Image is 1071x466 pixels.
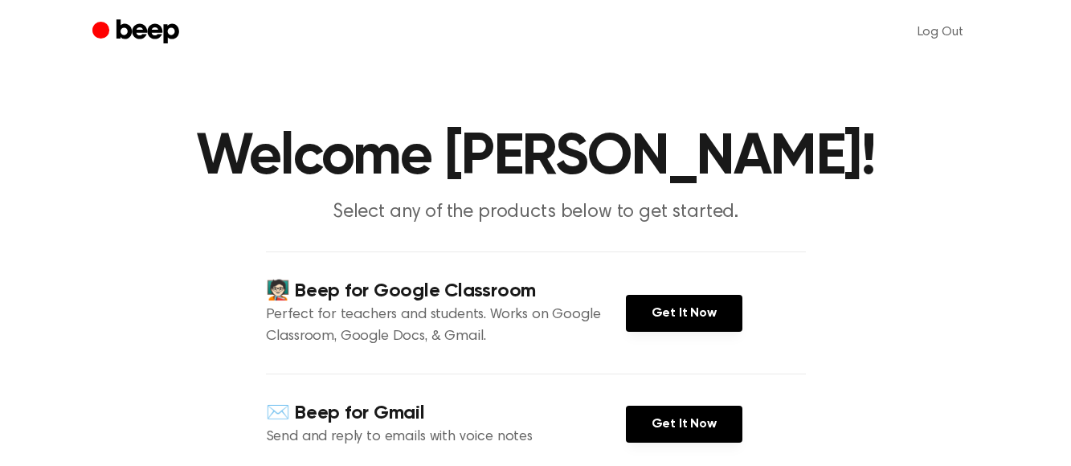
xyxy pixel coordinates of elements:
h4: ✉️ Beep for Gmail [266,400,626,427]
p: Perfect for teachers and students. Works on Google Classroom, Google Docs, & Gmail. [266,305,626,348]
a: Get It Now [626,295,742,332]
a: Get It Now [626,406,742,443]
a: Beep [92,17,183,48]
p: Send and reply to emails with voice notes [266,427,626,448]
p: Select any of the products below to get started. [227,199,844,226]
h1: Welcome [PERSON_NAME]! [125,129,947,186]
h4: 🧑🏻‍🏫 Beep for Google Classroom [266,278,626,305]
a: Log Out [901,13,979,51]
